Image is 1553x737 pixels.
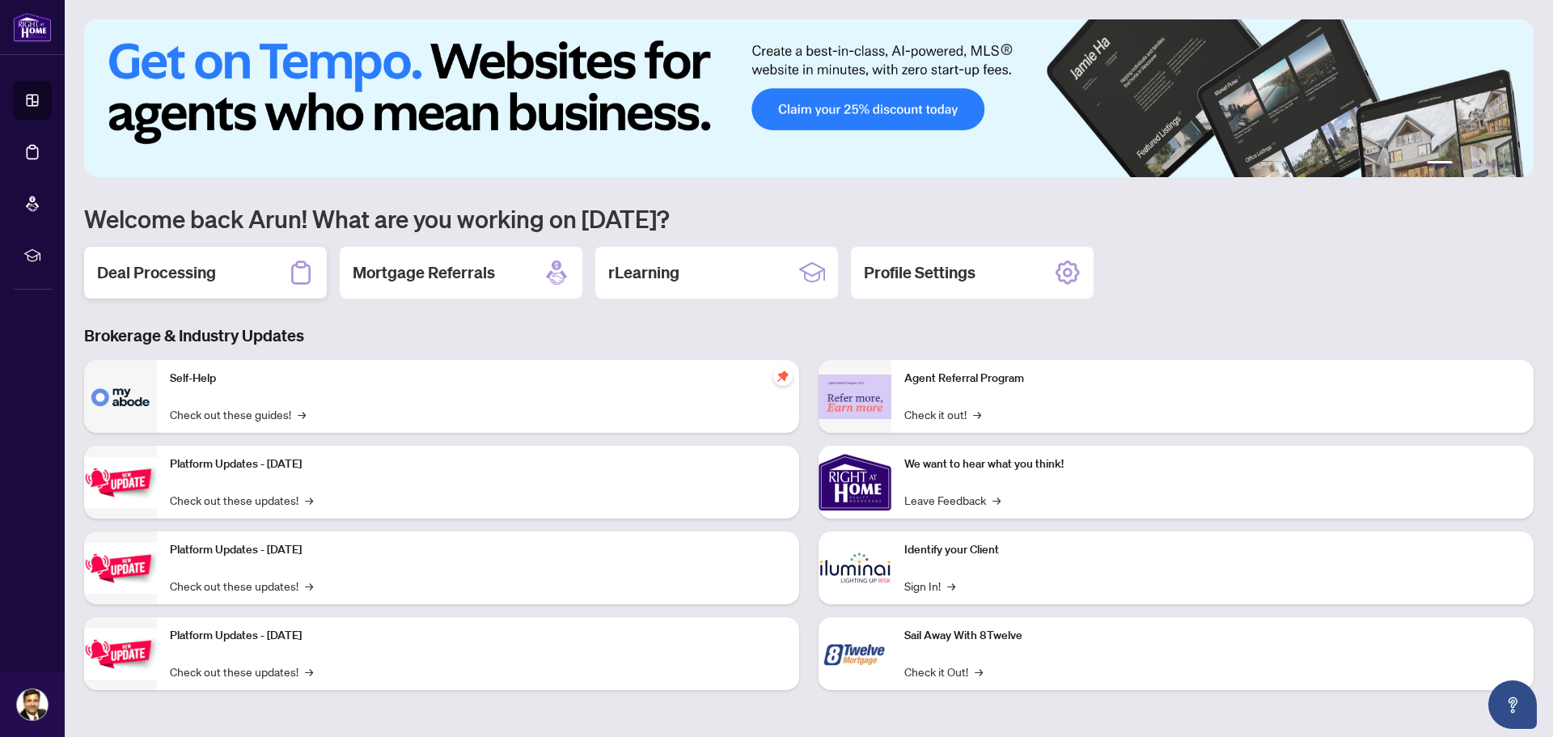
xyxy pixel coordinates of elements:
[904,370,1521,388] p: Agent Referral Program
[608,261,679,284] h2: rLearning
[170,370,786,388] p: Self-Help
[84,543,157,594] img: Platform Updates - July 8, 2025
[97,261,216,284] h2: Deal Processing
[353,261,495,284] h2: Mortgage Referrals
[1485,161,1492,167] button: 4
[170,455,786,473] p: Platform Updates - [DATE]
[1427,161,1453,167] button: 1
[84,457,157,508] img: Platform Updates - July 21, 2025
[298,405,306,423] span: →
[975,663,983,680] span: →
[84,629,157,680] img: Platform Updates - June 23, 2025
[1472,161,1479,167] button: 3
[170,405,306,423] a: Check out these guides!→
[773,366,793,386] span: pushpin
[864,261,975,284] h2: Profile Settings
[170,541,786,559] p: Platform Updates - [DATE]
[305,663,313,680] span: →
[84,324,1534,347] h3: Brokerage & Industry Updates
[1488,680,1537,729] button: Open asap
[992,491,1001,509] span: →
[17,689,48,720] img: Profile Icon
[904,405,981,423] a: Check it out!→
[305,491,313,509] span: →
[904,663,983,680] a: Check it Out!→
[170,577,313,595] a: Check out these updates!→
[904,491,1001,509] a: Leave Feedback→
[1511,161,1517,167] button: 6
[819,617,891,690] img: Sail Away With 8Twelve
[904,627,1521,645] p: Sail Away With 8Twelve
[819,446,891,519] img: We want to hear what you think!
[819,532,891,604] img: Identify your Client
[84,19,1534,177] img: Slide 0
[819,375,891,419] img: Agent Referral Program
[904,541,1521,559] p: Identify your Client
[904,455,1521,473] p: We want to hear what you think!
[170,491,313,509] a: Check out these updates!→
[84,360,157,433] img: Self-Help
[947,577,955,595] span: →
[170,627,786,645] p: Platform Updates - [DATE]
[1459,161,1466,167] button: 2
[973,405,981,423] span: →
[1498,161,1504,167] button: 5
[305,577,313,595] span: →
[84,203,1534,234] h1: Welcome back Arun! What are you working on [DATE]?
[13,12,52,42] img: logo
[170,663,313,680] a: Check out these updates!→
[904,577,955,595] a: Sign In!→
